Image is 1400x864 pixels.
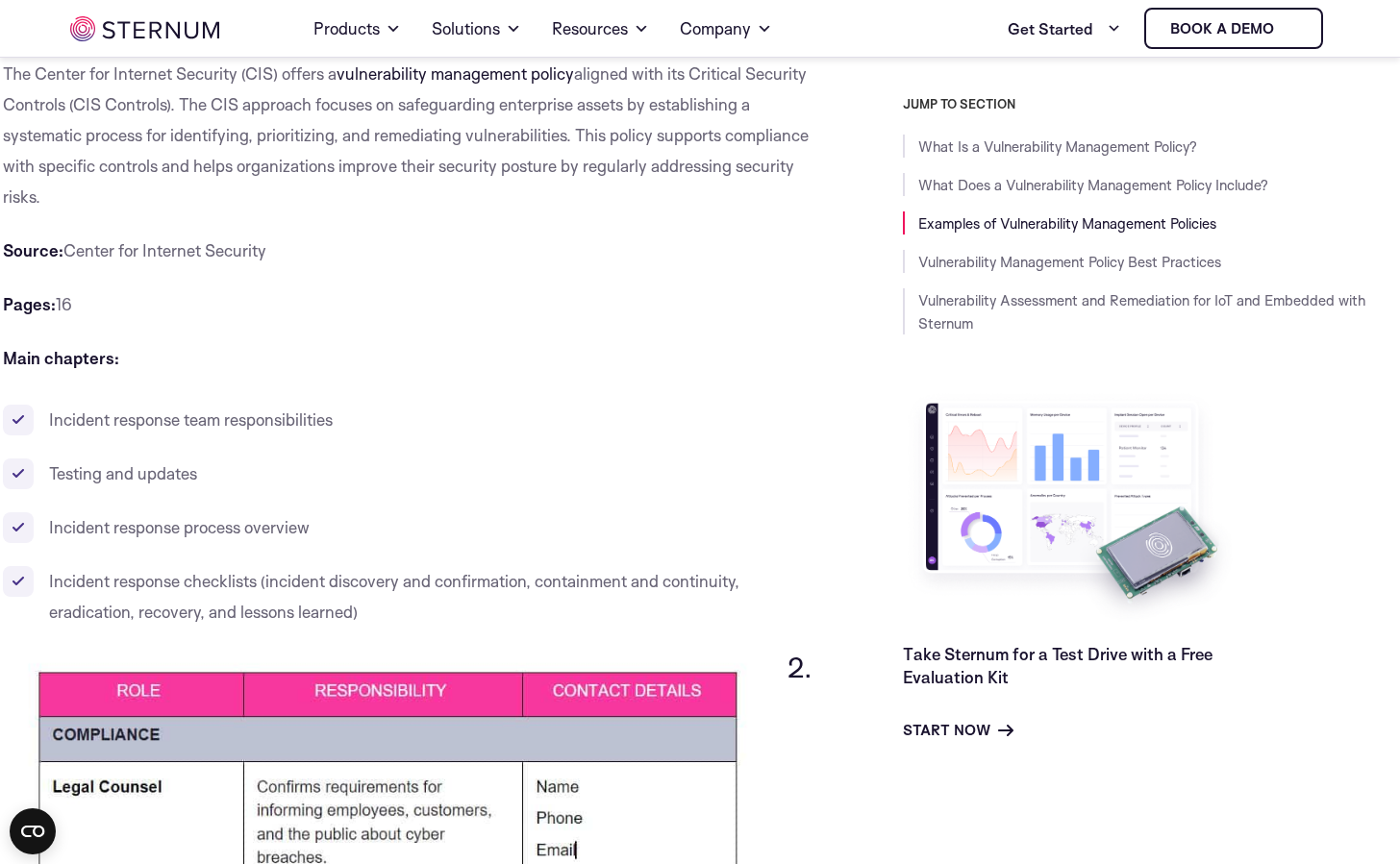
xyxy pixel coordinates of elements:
a: Products [313,2,401,56]
a: Examples of Vulnerability Management Policies [918,214,1216,233]
b: Pages: [3,294,56,314]
span: 16 [56,294,72,314]
a: vulnerability management policy [337,63,574,84]
img: sternum iot [1282,21,1297,37]
b: Main chapters: [3,348,119,368]
a: What Is a Vulnerability Management Policy? [918,137,1197,156]
a: Solutions [432,2,521,56]
span: Center for Internet Security [63,240,266,260]
b: Source: [3,240,63,260]
a: Vulnerability Assessment and Remediation for IoT and Embedded with Sternum [918,291,1365,333]
a: Take Sternum for a Test Drive with a Free Evaluation Kit [903,644,1212,687]
h3: JUMP TO SECTION [903,96,1397,111]
span: Incident response process overview [49,517,310,537]
a: Get Started [1008,10,1121,48]
button: Open CMP widget [10,808,56,854]
a: Start Now [903,719,1013,742]
a: What Does a Vulnerability Management Policy Include? [918,176,1268,194]
a: Vulnerability Management Policy Best Practices [918,253,1221,271]
img: Take Sternum for a Test Drive with a Free Evaluation Kit [903,388,1239,628]
span: Incident response team responsibilities [49,409,333,430]
a: Company [680,2,772,56]
span: Testing and updates [49,463,197,483]
span: The Center for Internet Security (CIS) offers a [3,63,337,84]
span: aligned with its Critical Security Controls (CIS Controls). The CIS approach focuses on safeguard... [3,63,809,207]
a: Book a demo [1144,8,1323,49]
span: Incident response checklists (incident discovery and confirmation, containment and continuity, er... [49,571,739,622]
img: sternum iot [70,16,219,41]
a: Resources [552,2,649,56]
